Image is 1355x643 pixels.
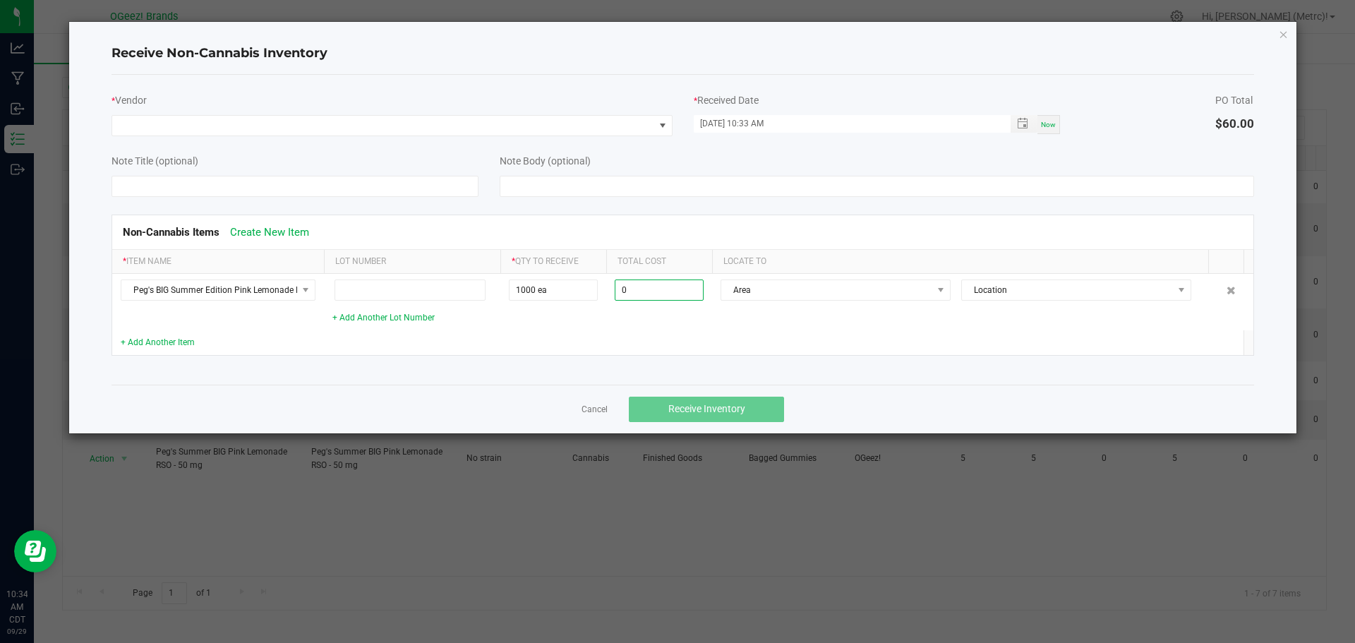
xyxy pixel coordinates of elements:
button: Close [1279,25,1289,42]
span: Location [962,280,1173,300]
span: $60.00 [1215,116,1254,131]
input: MM/dd/yyyy HH:MM a [694,115,996,133]
a: + Add Another Item [121,337,195,347]
div: Received Date [694,93,1061,108]
th: Total Cost [606,250,712,274]
a: + Add Another Lot Number [332,313,435,323]
span: Peg's BIG Summer Edition Pink Lemonade RSO - 50 mg - 1/4 oz bags [121,280,297,300]
button: Receive Inventory [629,397,784,422]
span: Non-Cannabis Items [123,226,219,239]
span: Area [721,280,932,300]
h4: Receive Non-Cannabis Inventory [112,44,1255,63]
a: Create New Item [230,226,309,239]
span: Toggle popup [1011,115,1038,133]
span: Now [1041,121,1056,128]
th: Locate To [712,250,1209,274]
th: Item Name [112,250,324,274]
div: Vendor [112,93,673,108]
iframe: Resource center [14,530,56,572]
div: PO Total [1215,93,1254,108]
th: Lot Number [324,250,500,274]
div: Note Body (optional) [500,154,1255,169]
th: Qty to Receive [500,250,606,274]
a: Cancel [582,404,608,416]
div: Note Title (optional) [112,154,478,169]
span: Receive Inventory [668,403,745,414]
